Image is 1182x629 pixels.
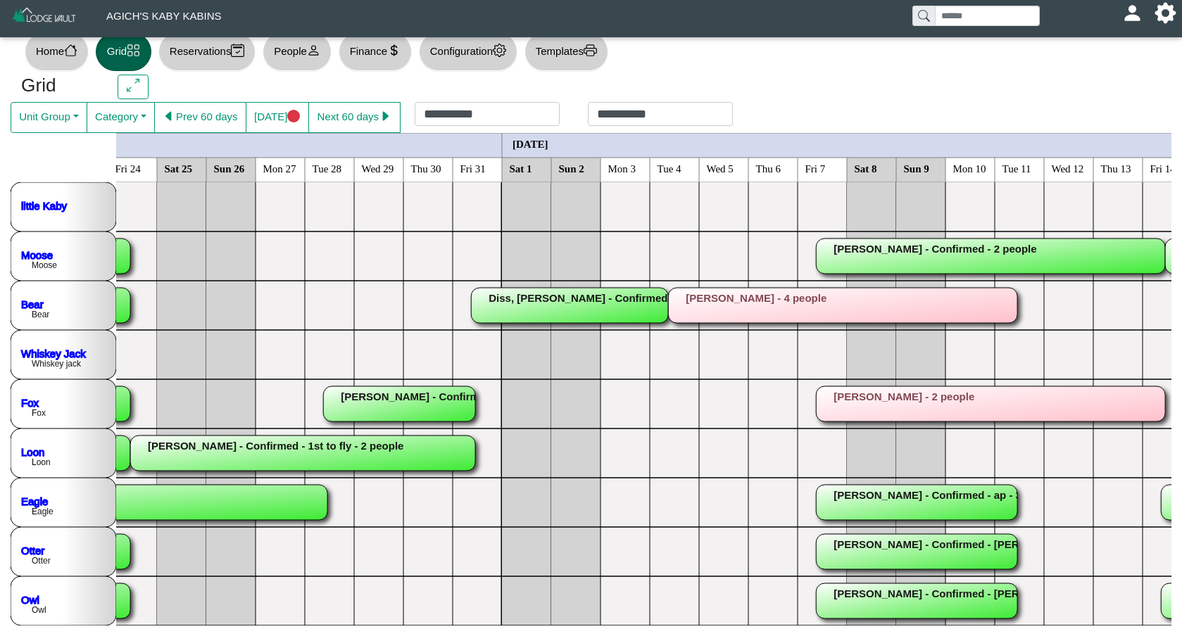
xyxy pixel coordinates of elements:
[214,163,245,174] text: Sun 26
[339,32,412,71] button: Financecurrency dollar
[158,32,256,71] button: Reservationscalendar2 check
[21,593,39,605] a: Owl
[387,44,401,57] svg: currency dollar
[21,347,86,359] a: Whiskey Jack
[805,163,826,174] text: Fri 7
[1052,163,1084,174] text: Wed 12
[32,260,57,270] text: Moose
[32,556,51,566] text: Otter
[21,495,48,507] a: Eagle
[308,102,401,133] button: Next 60 dayscaret right fill
[21,544,44,556] a: Otter
[32,507,54,516] text: Eagle
[559,163,584,174] text: Sun 2
[87,102,155,133] button: Category
[362,163,394,174] text: Wed 29
[313,163,342,174] text: Tue 28
[608,163,636,174] text: Mon 3
[21,75,96,97] h3: Grid
[584,44,597,57] svg: printer
[460,163,486,174] text: Fri 31
[32,359,82,369] text: Whiskey jack
[32,408,46,418] text: Fox
[163,110,176,123] svg: caret left fill
[21,445,44,457] a: Loon
[1002,163,1031,174] text: Tue 11
[493,44,506,57] svg: gear
[510,163,532,174] text: Sat 1
[11,102,87,133] button: Unit Group
[118,75,148,100] button: arrows angle expand
[1150,163,1176,174] text: Fri 14
[231,44,244,57] svg: calendar2 check
[96,32,151,71] button: Gridgrid
[411,163,441,174] text: Thu 30
[287,110,301,123] svg: circle fill
[953,163,986,174] text: Mon 10
[307,44,320,57] svg: person
[32,457,51,467] text: Loon
[524,32,608,71] button: Templatesprinter
[658,163,682,174] text: Tue 4
[21,248,53,260] a: Moose
[21,199,68,211] a: little Kaby
[32,605,46,615] text: Owl
[246,102,309,133] button: [DATE]circle fill
[513,138,548,149] text: [DATE]
[25,32,89,71] button: Homehouse
[32,310,49,319] text: Bear
[64,44,77,57] svg: house
[21,298,44,310] a: Bear
[263,32,331,71] button: Peopleperson
[588,102,733,126] input: Check out
[1127,8,1138,18] svg: person fill
[756,163,781,174] text: Thu 6
[11,6,78,30] img: Z
[127,44,140,57] svg: grid
[165,163,193,174] text: Sat 25
[154,102,246,133] button: caret left fillPrev 60 days
[115,163,142,174] text: Fri 24
[415,102,560,126] input: Check in
[21,396,39,408] a: Fox
[904,163,929,174] text: Sun 9
[1160,8,1171,18] svg: gear fill
[379,110,392,123] svg: caret right fill
[855,163,877,174] text: Sat 8
[127,79,140,92] svg: arrows angle expand
[918,10,929,21] svg: search
[419,32,517,71] button: Configurationgear
[707,163,734,174] text: Wed 5
[1101,163,1131,174] text: Thu 13
[263,163,297,174] text: Mon 27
